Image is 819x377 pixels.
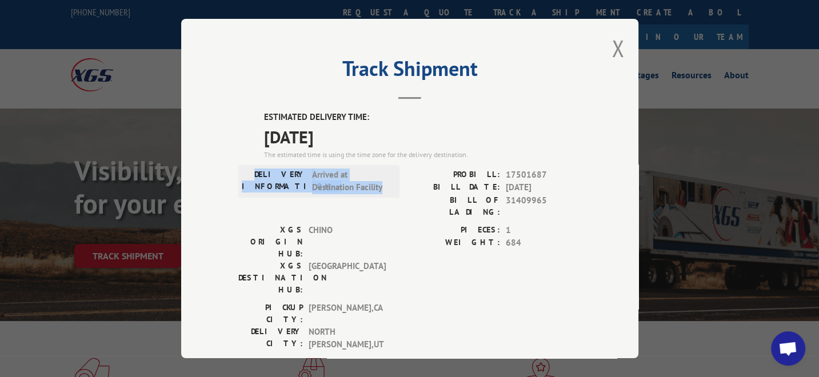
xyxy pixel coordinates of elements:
[410,236,500,250] label: WEIGHT:
[506,236,581,250] span: 684
[309,260,386,296] span: [GEOGRAPHIC_DATA]
[264,124,581,150] span: [DATE]
[238,302,303,326] label: PICKUP CITY:
[506,169,581,182] span: 17501687
[506,181,581,194] span: [DATE]
[264,150,581,160] div: The estimated time is using the time zone for the delivery destination.
[238,326,303,351] label: DELIVERY CITY:
[771,331,805,366] a: Open chat
[612,33,624,63] button: Close modal
[309,224,386,260] span: CHINO
[309,302,386,326] span: [PERSON_NAME] , CA
[410,169,500,182] label: PROBILL:
[264,111,581,124] label: ESTIMATED DELIVERY TIME:
[238,61,581,82] h2: Track Shipment
[309,326,386,351] span: NORTH [PERSON_NAME] , UT
[238,224,303,260] label: XGS ORIGIN HUB:
[506,224,581,237] span: 1
[410,224,500,237] label: PIECES:
[238,260,303,296] label: XGS DESTINATION HUB:
[242,169,306,194] label: DELIVERY INFORMATION:
[410,181,500,194] label: BILL DATE:
[410,194,500,218] label: BILL OF LADING:
[506,194,581,218] span: 31409965
[312,169,389,194] span: Arrived at Destination Facility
